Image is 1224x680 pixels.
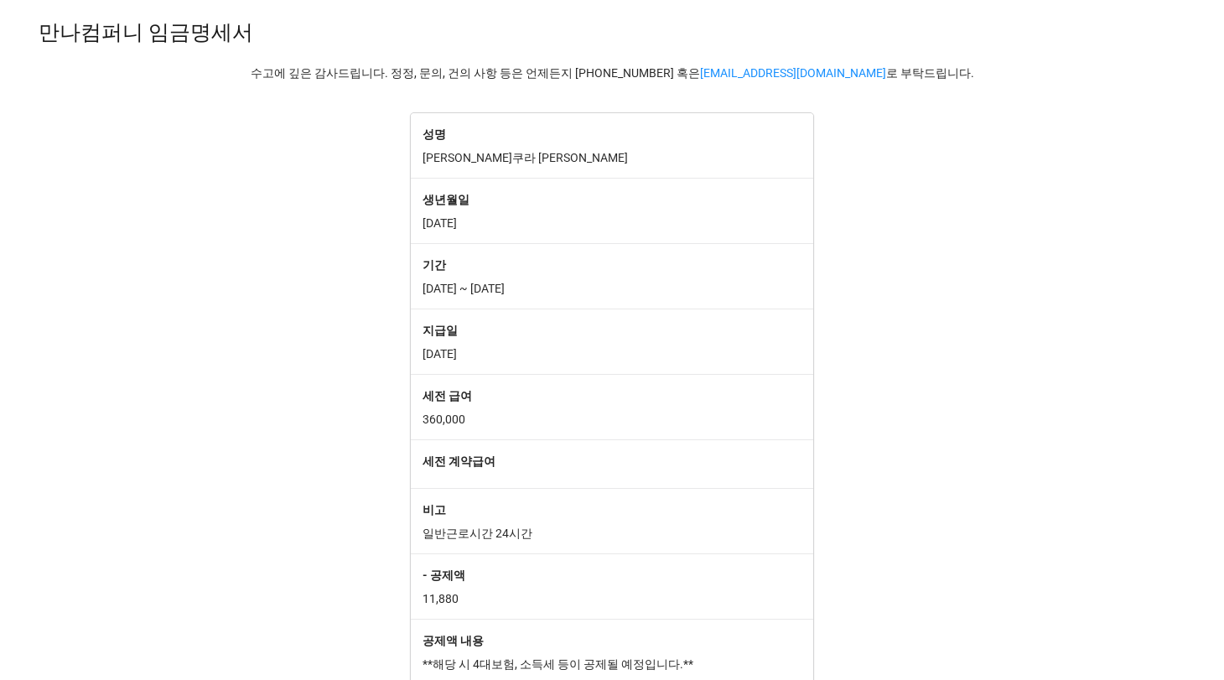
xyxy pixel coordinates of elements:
b: 기간 [423,258,446,272]
b: 세전 계약급여 [423,454,495,468]
p: [PERSON_NAME]쿠라 [PERSON_NAME] [423,149,801,166]
p: 11,880 [423,590,801,607]
b: 지급일 [423,324,458,337]
p: 360,000 [423,411,801,428]
b: - 공제액 [423,568,465,582]
a: [EMAIL_ADDRESS][DOMAIN_NAME] [700,66,886,80]
b: 세전 급여 [423,389,472,402]
p: [DATE] ~ [DATE] [423,280,801,297]
b: 공제액 내용 [423,634,484,647]
p: 일반근로시간 24시간 [423,525,801,542]
p: **해당 시 4대보험, 소득세 등이 공제될 예정입니다.** [423,656,801,672]
p: [DATE] [423,345,801,362]
p: [DATE] [423,215,801,231]
b: 생년월일 [423,193,469,206]
p: 수고에 깊은 감사드립니다. 정정, 문의, 건의 사항 등은 언제든지 [PHONE_NUMBER] 혹은 로 부탁드립니다. [13,65,1211,81]
b: 비고 [423,503,446,516]
div: 만나컴퍼니 임금명세서 [39,23,253,44]
b: 성명 [423,127,446,141]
